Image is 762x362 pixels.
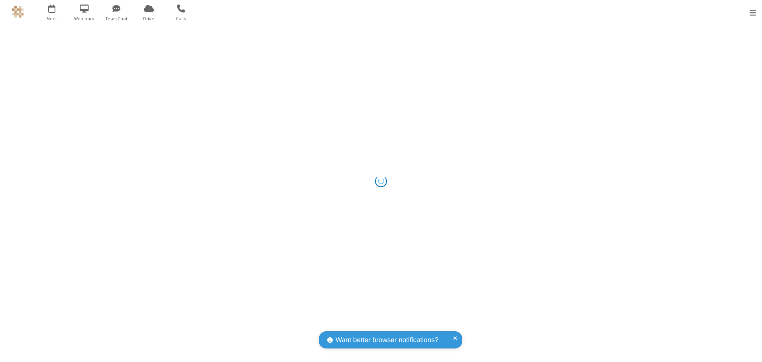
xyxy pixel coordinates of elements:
[102,15,132,22] span: Team Chat
[12,6,24,18] img: QA Selenium DO NOT DELETE OR CHANGE
[134,15,164,22] span: Drive
[336,335,438,345] span: Want better browser notifications?
[37,15,67,22] span: Meet
[69,15,99,22] span: Webinars
[166,15,196,22] span: Calls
